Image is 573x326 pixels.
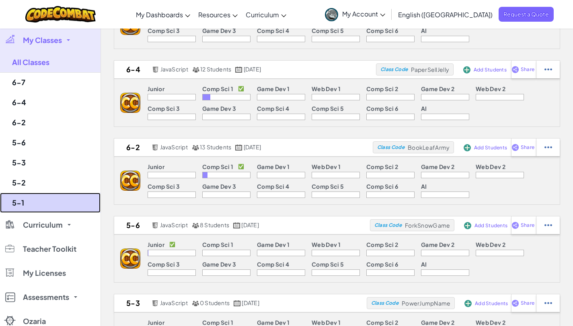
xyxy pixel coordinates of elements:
[366,241,398,248] p: Comp Sci 2
[366,261,398,267] p: Comp Sci 6
[476,319,505,326] p: Web Dev 2
[312,183,344,189] p: Comp Sci 5
[169,241,175,248] p: ✅
[405,222,450,229] span: ForkSnowGame
[246,10,279,19] span: Curriculum
[421,319,454,326] p: Game Dev 2
[136,10,183,19] span: My Dashboards
[200,221,229,228] span: 8 Students
[312,86,341,92] p: Web Dev 1
[235,145,242,151] img: calendar.svg
[120,171,140,191] img: logo
[202,183,236,189] p: Game Dev 3
[257,86,290,92] p: Game Dev 1
[114,219,150,231] h2: 5-6
[521,67,534,72] span: Share
[421,261,427,267] p: AI
[544,144,552,151] img: IconStudentEllipsis.svg
[202,27,236,34] p: Game Dev 3
[152,67,159,73] img: javascript.png
[202,319,233,326] p: Comp Sci 1
[148,86,164,92] p: Junior
[25,6,96,22] img: CodeCombat logo
[474,223,507,228] span: Add Students
[242,4,290,25] a: Curriculum
[312,163,341,170] p: Web Dev 1
[202,163,233,170] p: Comp Sci 1
[242,299,259,306] span: [DATE]
[148,261,180,267] p: Comp Sci 3
[148,241,164,248] p: Junior
[244,143,261,151] span: [DATE]
[114,63,150,75] h2: 6-4
[475,301,508,306] span: Add Students
[257,183,289,189] p: Comp Sci 4
[202,241,233,248] p: Comp Sci 1
[463,66,470,73] img: IconAddStudents.svg
[511,66,519,73] img: IconShare_Purple.svg
[421,163,454,170] p: Game Dev 2
[148,163,164,170] p: Junior
[511,300,519,307] img: IconShare_Purple.svg
[202,86,233,92] p: Comp Sci 1
[148,27,180,34] p: Comp Sci 3
[202,105,236,112] p: Game Dev 3
[366,86,398,92] p: Comp Sci 2
[152,300,159,306] img: javascript.png
[148,183,180,189] p: Comp Sci 3
[421,105,427,112] p: AI
[23,318,46,325] span: Ozaria
[474,145,507,150] span: Add Students
[366,27,398,34] p: Comp Sci 6
[366,163,398,170] p: Comp Sci 2
[257,261,289,267] p: Comp Sci 4
[380,67,408,72] span: Class Code
[200,65,232,73] span: 12 Students
[464,144,471,151] img: IconAddStudents.svg
[499,7,554,22] a: Request a Quote
[238,86,244,92] p: ✅
[312,261,344,267] p: Comp Sci 5
[476,163,505,170] p: Web Dev 2
[257,163,290,170] p: Game Dev 1
[371,301,398,306] span: Class Code
[312,241,341,248] p: Web Dev 1
[192,300,199,306] img: MultipleUsers.png
[160,221,188,228] span: JavaScript
[366,105,398,112] p: Comp Sci 6
[23,269,66,277] span: My Licenses
[234,300,241,306] img: calendar.svg
[192,222,199,228] img: MultipleUsers.png
[114,297,150,309] h2: 5-3
[192,67,199,73] img: MultipleUsers.png
[198,10,230,19] span: Resources
[321,2,389,27] a: My Account
[120,249,140,269] img: logo
[408,144,450,151] span: BookLeafArmy
[398,10,493,19] span: English ([GEOGRAPHIC_DATA])
[312,319,341,326] p: Web Dev 1
[257,319,290,326] p: Game Dev 1
[23,37,62,44] span: My Classes
[160,143,188,151] span: JavaScript
[257,241,290,248] p: Game Dev 1
[148,105,180,112] p: Comp Sci 3
[521,223,534,228] span: Share
[366,183,398,189] p: Comp Sci 6
[544,66,552,73] img: IconStudentEllipsis.svg
[257,105,289,112] p: Comp Sci 4
[421,183,427,189] p: AI
[394,4,497,25] a: English ([GEOGRAPHIC_DATA])
[152,145,159,151] img: javascript.png
[192,145,199,151] img: MultipleUsers.png
[521,301,534,306] span: Share
[476,86,505,92] p: Web Dev 2
[464,222,471,229] img: IconAddStudents.svg
[23,293,69,301] span: Assessments
[241,221,259,228] span: [DATE]
[342,10,385,18] span: My Account
[511,222,519,229] img: IconShare_Purple.svg
[238,163,244,170] p: ✅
